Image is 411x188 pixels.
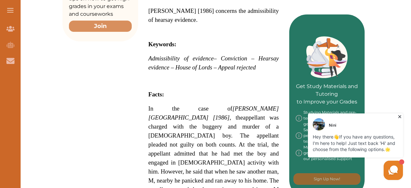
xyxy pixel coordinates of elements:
[69,21,132,32] button: Join
[230,114,243,121] span: , the
[296,65,358,106] p: Get Study Materials and Tutoring to Improve your Grades
[148,91,164,98] strong: Facts:
[306,36,348,78] img: Green card image
[256,112,405,182] iframe: HelpCrunch
[148,41,177,48] strong: Keywords:
[296,110,358,127] div: Studying Materials and pre-tested tools helping you to get high grades
[148,55,279,71] span: – Conviction – Hearsay evidence – House of Lords – Appeal rejected
[148,105,233,112] span: In the case of
[296,110,302,127] img: info-img
[148,55,214,62] span: Admissibility of evidence
[148,7,279,23] span: [PERSON_NAME] [1986] concerns the admissibility of hearsay evidence.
